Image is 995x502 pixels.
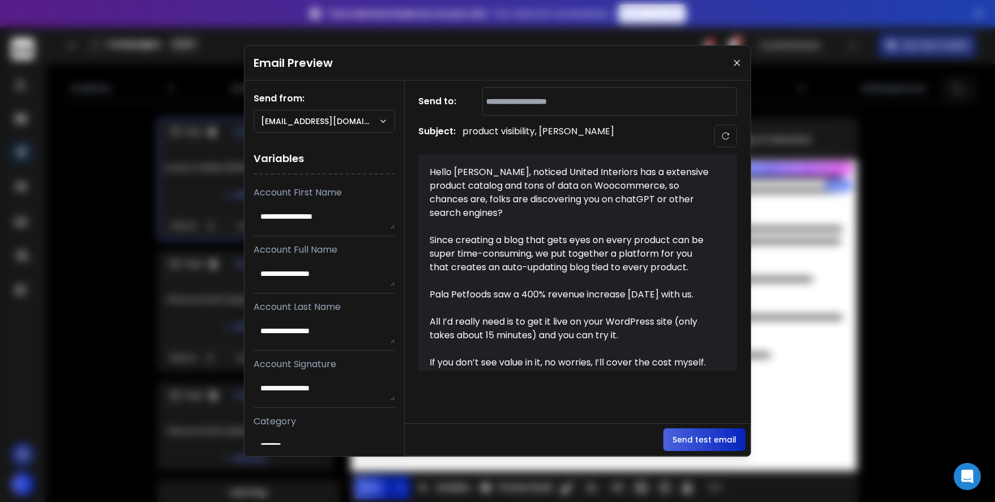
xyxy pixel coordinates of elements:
[254,243,395,257] p: Account Full Name
[430,315,713,342] div: All I’d really need is to get it live on your WordPress site (only takes about 15 minutes) and yo...
[254,144,395,175] h1: Variables
[430,356,713,369] div: If you don’t see value in it, no worries, I’ll cover the cost myself.
[254,300,395,314] p: Account Last Name
[663,428,745,451] button: Send test email
[418,95,464,108] h1: Send to:
[261,116,379,127] p: [EMAIL_ADDRESS][DOMAIN_NAME]
[462,125,614,147] p: product visibility, [PERSON_NAME]
[254,55,333,71] h1: Email Preview
[430,288,713,301] div: Pala Petfoods saw a 400% revenue increase [DATE] with us.
[954,463,981,490] div: Open Intercom Messenger
[254,358,395,371] p: Account Signature
[430,165,713,220] div: Hello [PERSON_NAME], noticed United Interiors has a extensive product catalog and tons of data on...
[418,125,456,147] h1: Subject:
[254,92,395,105] h1: Send from:
[254,186,395,199] p: Account First Name
[254,415,395,428] p: Category
[430,233,713,274] div: Since creating a blog that gets eyes on every product can be super time-consuming, we put togethe...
